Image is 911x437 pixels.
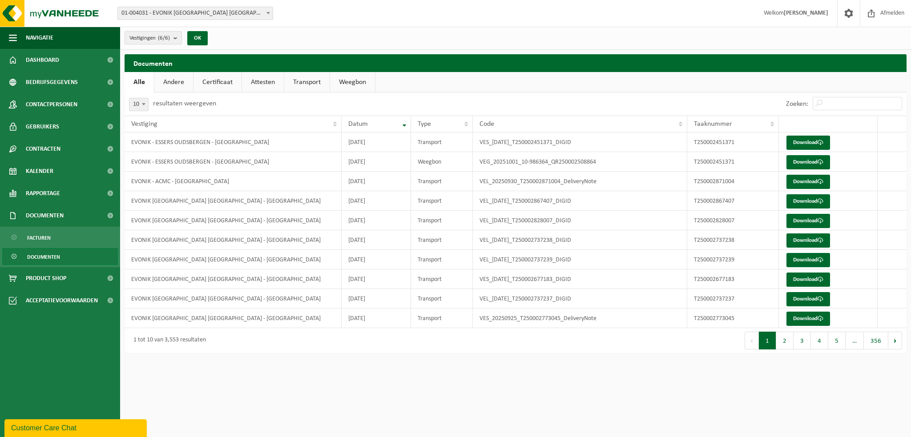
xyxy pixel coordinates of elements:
button: Vestigingen(6/6) [125,31,182,44]
span: Vestigingen [129,32,170,45]
td: VEG_20251001_10-986364_QR250002508864 [473,152,687,172]
td: VEL_[DATE]_T250002828007_DIGID [473,211,687,230]
button: 3 [794,332,811,349]
td: EVONIK [GEOGRAPHIC_DATA] [GEOGRAPHIC_DATA] - [GEOGRAPHIC_DATA] [125,289,342,309]
td: VEL_[DATE]_T250002737238_DIGID [473,230,687,250]
span: Type [418,120,431,128]
strong: [PERSON_NAME] [784,10,828,16]
a: Download [786,292,830,306]
a: Documenten [2,248,118,265]
button: Next [888,332,902,349]
td: T250002451371 [687,132,778,152]
td: T250002737238 [687,230,778,250]
a: Facturen [2,229,118,246]
span: Contactpersonen [26,93,77,116]
td: VES_[DATE]_T250002451371_DIGID [473,132,687,152]
td: [DATE] [342,230,411,250]
button: 5 [828,332,846,349]
iframe: chat widget [4,417,149,437]
td: Transport [411,211,473,230]
td: EVONIK [GEOGRAPHIC_DATA] [GEOGRAPHIC_DATA] - [GEOGRAPHIC_DATA] [125,250,342,269]
td: Weegbon [411,152,473,172]
span: Code [480,120,494,128]
td: [DATE] [342,132,411,152]
span: Vestiging [131,120,157,128]
span: 10 [129,98,149,111]
td: T250002871004 [687,172,778,191]
span: Documenten [27,249,60,265]
button: 2 [776,332,794,349]
td: VEL_20250930_T250002871004_DeliveryNote [473,172,687,191]
td: EVONIK [GEOGRAPHIC_DATA] [GEOGRAPHIC_DATA] - [GEOGRAPHIC_DATA] [125,211,342,230]
span: … [846,332,864,349]
a: Attesten [242,72,284,92]
count: (6/6) [158,35,170,41]
span: Gebruikers [26,116,59,138]
td: Transport [411,230,473,250]
td: VEL_[DATE]_T250002737239_DIGID [473,250,687,269]
a: Certificaat [193,72,242,92]
a: Download [786,233,830,248]
td: T250002677183 [687,269,778,289]
td: EVONIK [GEOGRAPHIC_DATA] [GEOGRAPHIC_DATA] - [GEOGRAPHIC_DATA] [125,191,342,211]
label: resultaten weergeven [153,100,216,107]
span: Datum [348,120,368,128]
span: Taaknummer [694,120,732,128]
td: Transport [411,191,473,211]
td: Transport [411,172,473,191]
a: Transport [284,72,330,92]
td: [DATE] [342,309,411,328]
a: Download [786,136,830,150]
button: 1 [759,332,776,349]
td: T250002867407 [687,191,778,211]
td: EVONIK [GEOGRAPHIC_DATA] [GEOGRAPHIC_DATA] - [GEOGRAPHIC_DATA] [125,230,342,250]
span: Bedrijfsgegevens [26,71,78,93]
button: Previous [745,332,759,349]
td: T250002451371 [687,152,778,172]
button: 4 [811,332,828,349]
a: Download [786,253,830,267]
td: [DATE] [342,172,411,191]
a: Download [786,194,830,208]
td: [DATE] [342,250,411,269]
span: Product Shop [26,267,66,289]
span: 01-004031 - EVONIK ANTWERPEN NV - ANTWERPEN [118,7,273,20]
span: Navigatie [26,27,53,49]
button: OK [187,31,208,45]
label: Zoeken: [786,100,808,108]
td: T250002773045 [687,309,778,328]
td: Transport [411,250,473,269]
td: EVONIK [GEOGRAPHIC_DATA] [GEOGRAPHIC_DATA] - [GEOGRAPHIC_DATA] [125,269,342,289]
a: Download [786,175,830,189]
td: T250002828007 [687,211,778,230]
span: Acceptatievoorwaarden [26,289,98,312]
td: [DATE] [342,191,411,211]
td: VEL_[DATE]_T250002737237_DIGID [473,289,687,309]
td: EVONIK [GEOGRAPHIC_DATA] [GEOGRAPHIC_DATA] - [GEOGRAPHIC_DATA] [125,309,342,328]
td: [DATE] [342,152,411,172]
div: 1 tot 10 van 3,553 resultaten [129,333,206,349]
button: 356 [864,332,888,349]
td: T250002737237 [687,289,778,309]
span: 01-004031 - EVONIK ANTWERPEN NV - ANTWERPEN [117,7,273,20]
td: [DATE] [342,269,411,289]
td: Transport [411,269,473,289]
span: Dashboard [26,49,59,71]
td: T250002737239 [687,250,778,269]
td: VES_20250925_T250002773045_DeliveryNote [473,309,687,328]
td: EVONIK - ESSERS OUDSBERGEN - [GEOGRAPHIC_DATA] [125,132,342,152]
span: Kalender [26,160,53,182]
span: Rapportage [26,182,60,204]
a: Andere [154,72,193,92]
h2: Documenten [125,54,907,72]
td: Transport [411,132,473,152]
td: [DATE] [342,289,411,309]
a: Alle [125,72,154,92]
td: EVONIK - ACMC - [GEOGRAPHIC_DATA] [125,172,342,191]
a: Download [786,155,830,169]
td: [DATE] [342,211,411,230]
a: Download [786,312,830,326]
td: Transport [411,289,473,309]
td: VES_[DATE]_T250002677183_DIGID [473,269,687,289]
